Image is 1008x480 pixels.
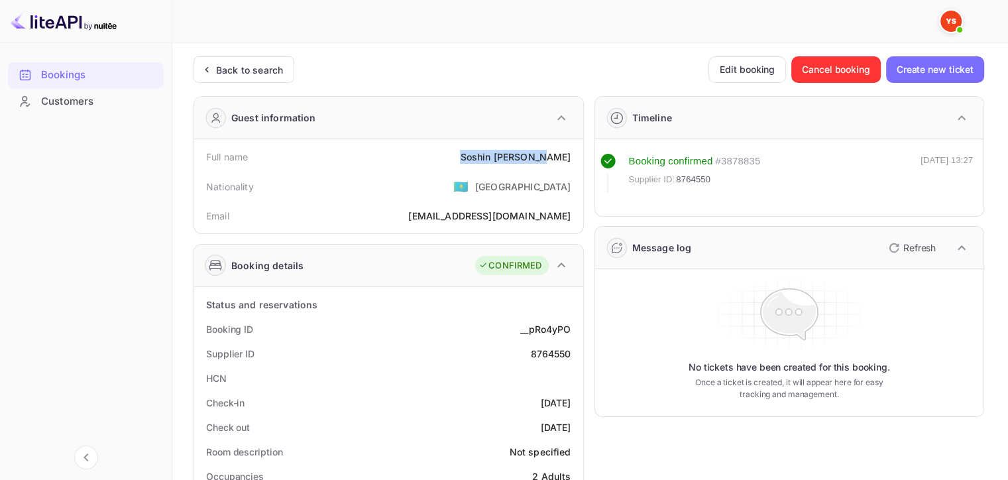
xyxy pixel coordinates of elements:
[541,420,571,434] div: [DATE]
[460,150,571,164] div: Soshin [PERSON_NAME]
[206,298,317,312] div: Status and reservations
[8,89,164,115] div: Customers
[715,154,760,169] div: # 3878835
[478,259,541,272] div: CONFIRMED
[8,62,164,88] div: Bookings
[41,94,157,109] div: Customers
[886,56,984,83] button: Create new ticket
[881,237,941,259] button: Refresh
[206,322,253,336] div: Booking ID
[206,209,229,223] div: Email
[206,420,250,434] div: Check out
[475,180,571,194] div: [GEOGRAPHIC_DATA]
[791,56,881,83] button: Cancel booking
[8,89,164,113] a: Customers
[541,396,571,410] div: [DATE]
[206,150,248,164] div: Full name
[206,445,282,459] div: Room description
[216,63,283,77] div: Back to search
[41,68,157,83] div: Bookings
[689,361,890,374] p: No tickets have been created for this booking.
[8,62,164,87] a: Bookings
[520,322,571,336] div: __pRo4yPO
[629,173,675,186] span: Supplier ID:
[453,174,469,198] span: United States
[231,111,316,125] div: Guest information
[685,377,893,400] p: Once a ticket is created, it will appear here for easy tracking and management.
[903,241,936,255] p: Refresh
[206,347,254,361] div: Supplier ID
[921,154,973,192] div: [DATE] 13:27
[231,259,304,272] div: Booking details
[206,371,227,385] div: HCN
[940,11,962,32] img: Yandex Support
[629,154,713,169] div: Booking confirmed
[206,396,245,410] div: Check-in
[632,111,672,125] div: Timeline
[11,11,117,32] img: LiteAPI logo
[510,445,571,459] div: Not specified
[708,56,786,83] button: Edit booking
[408,209,571,223] div: [EMAIL_ADDRESS][DOMAIN_NAME]
[530,347,571,361] div: 8764550
[676,173,710,186] span: 8764550
[74,446,98,469] button: Collapse navigation
[632,241,692,255] div: Message log
[206,180,254,194] div: Nationality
